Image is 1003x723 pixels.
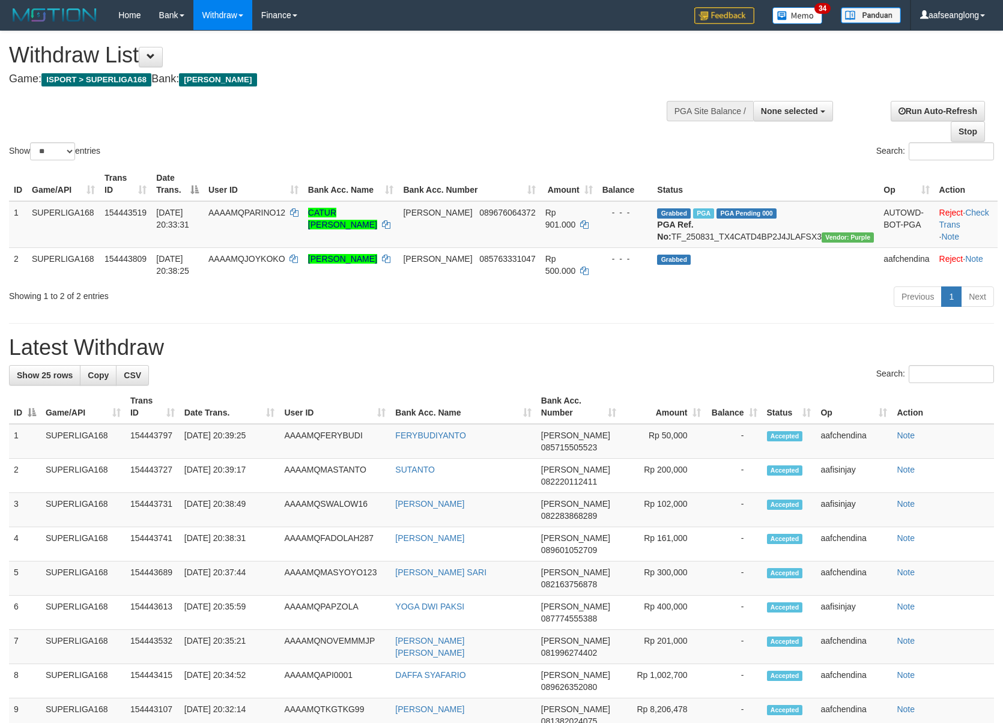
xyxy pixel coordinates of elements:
[879,167,934,201] th: Op: activate to sort column ascending
[621,527,706,561] td: Rp 161,000
[657,220,693,241] b: PGA Ref. No:
[9,493,41,527] td: 3
[767,534,803,544] span: Accepted
[816,527,892,561] td: aafchendina
[621,459,706,493] td: Rp 200,000
[909,365,994,383] input: Search:
[879,247,934,282] td: aafchendina
[876,365,994,383] label: Search:
[545,208,576,229] span: Rp 901.000
[545,254,576,276] span: Rp 500.000
[208,254,285,264] span: AAAAMQJOYKOKO
[41,424,126,459] td: SUPERLIGA168
[753,101,833,121] button: None selected
[204,167,303,201] th: User ID: activate to sort column ascending
[706,664,762,698] td: -
[706,493,762,527] td: -
[279,561,390,596] td: AAAAMQMASYOYO123
[767,602,803,613] span: Accepted
[706,630,762,664] td: -
[279,630,390,664] td: AAAAMQNOVEMMMJP
[126,459,180,493] td: 154443727
[657,208,691,219] span: Grabbed
[621,493,706,527] td: Rp 102,000
[279,527,390,561] td: AAAAMQFADOLAH287
[180,664,280,698] td: [DATE] 20:34:52
[767,431,803,441] span: Accepted
[9,167,27,201] th: ID
[541,545,597,555] span: Copy 089601052709 to clipboard
[879,201,934,248] td: AUTOWD-BOT-PGA
[479,208,535,217] span: Copy 089676064372 to clipboard
[30,142,75,160] select: Showentries
[892,390,994,424] th: Action
[816,390,892,424] th: Op: activate to sort column ascending
[816,561,892,596] td: aafchendina
[602,253,648,265] div: - - -
[541,704,610,714] span: [PERSON_NAME]
[935,201,998,248] td: · ·
[9,459,41,493] td: 2
[9,247,27,282] td: 2
[80,365,117,386] a: Copy
[897,567,915,577] a: Note
[17,371,73,380] span: Show 25 rows
[9,285,409,302] div: Showing 1 to 2 of 2 entries
[767,671,803,681] span: Accepted
[303,167,399,201] th: Bank Acc. Name: activate to sort column ascending
[156,208,189,229] span: [DATE] 20:33:31
[621,424,706,459] td: Rp 50,000
[126,664,180,698] td: 154443415
[541,167,598,201] th: Amount: activate to sort column ascending
[541,465,610,474] span: [PERSON_NAME]
[395,465,435,474] a: SUTANTO
[706,596,762,630] td: -
[767,465,803,476] span: Accepted
[395,431,465,440] a: FERYBUDIYANTO
[88,371,109,380] span: Copy
[9,43,656,67] h1: Withdraw List
[657,255,691,265] span: Grabbed
[652,167,879,201] th: Status
[706,459,762,493] td: -
[180,493,280,527] td: [DATE] 20:38:49
[126,527,180,561] td: 154443741
[9,664,41,698] td: 8
[126,424,180,459] td: 154443797
[105,208,147,217] span: 154443519
[9,365,80,386] a: Show 25 rows
[403,254,472,264] span: [PERSON_NAME]
[897,499,915,509] a: Note
[667,101,753,121] div: PGA Site Balance /
[126,493,180,527] td: 154443731
[541,533,610,543] span: [PERSON_NAME]
[894,286,942,307] a: Previous
[180,390,280,424] th: Date Trans.: activate to sort column ascending
[939,208,989,229] a: Check Trans
[126,596,180,630] td: 154443613
[621,630,706,664] td: Rp 201,000
[951,121,985,142] a: Stop
[693,208,714,219] span: Marked by aafounsreynich
[897,636,915,646] a: Note
[395,704,464,714] a: [PERSON_NAME]
[621,664,706,698] td: Rp 1,002,700
[151,167,204,201] th: Date Trans.: activate to sort column descending
[41,596,126,630] td: SUPERLIGA168
[479,254,535,264] span: Copy 085763331047 to clipboard
[652,201,879,248] td: TF_250831_TX4CATD4BP2J4JLAFSX3
[897,670,915,680] a: Note
[541,511,597,521] span: Copy 082283868289 to clipboard
[541,499,610,509] span: [PERSON_NAME]
[180,424,280,459] td: [DATE] 20:39:25
[180,459,280,493] td: [DATE] 20:39:17
[762,390,816,424] th: Status: activate to sort column ascending
[621,596,706,630] td: Rp 400,000
[100,167,151,201] th: Trans ID: activate to sort column ascending
[541,648,597,658] span: Copy 081996274402 to clipboard
[41,390,126,424] th: Game/API: activate to sort column ascending
[9,201,27,248] td: 1
[772,7,823,24] img: Button%20Memo.svg
[9,630,41,664] td: 7
[41,527,126,561] td: SUPERLIGA168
